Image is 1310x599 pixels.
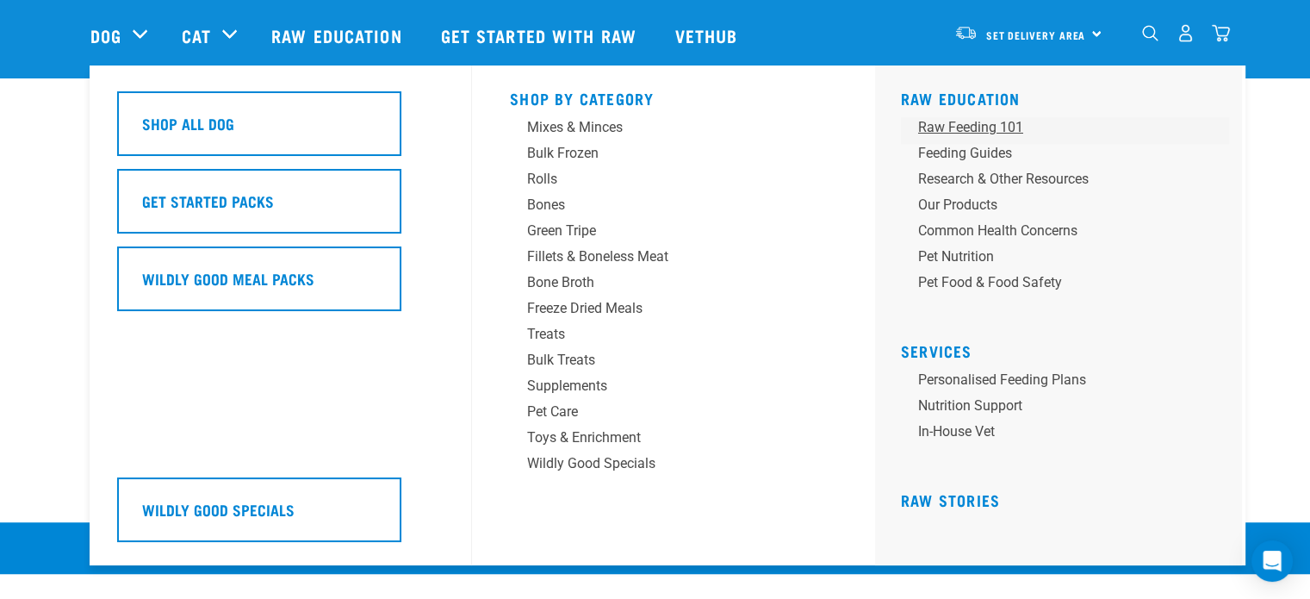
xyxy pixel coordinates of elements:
div: Pet Care [527,402,796,422]
a: Wildly Good Specials [510,453,837,479]
a: Wildly Good Specials [117,477,444,555]
div: Treats [527,324,796,345]
a: Bone Broth [510,272,837,298]
img: home-icon@2x.png [1212,24,1230,42]
a: Supplements [510,376,837,402]
h5: Get Started Packs [142,190,274,212]
a: Cat [182,22,211,48]
a: Raw Education [254,1,423,70]
a: Bulk Frozen [510,143,837,169]
h5: Services [901,342,1228,356]
a: Dog [90,22,121,48]
a: Fillets & Boneless Meat [510,246,837,272]
a: Raw Education [901,94,1021,103]
div: Bones [527,195,796,215]
div: Common Health Concerns [918,221,1187,241]
a: Our Products [901,195,1228,221]
a: Shop All Dog [117,91,444,169]
span: Set Delivery Area [986,32,1086,38]
div: Bulk Frozen [527,143,796,164]
img: van-moving.png [954,25,978,41]
div: Bulk Treats [527,350,796,371]
a: Raw Feeding 101 [901,117,1228,143]
h5: Wildly Good Meal Packs [142,267,314,290]
div: Bone Broth [527,272,796,293]
h5: Wildly Good Specials [142,498,295,521]
div: Wildly Good Specials [527,453,796,474]
a: Bulk Treats [510,350,837,376]
div: Toys & Enrichment [527,427,796,448]
div: Our Products [918,195,1187,215]
a: Pet Care [510,402,837,427]
a: Research & Other Resources [901,169,1228,195]
a: Vethub [658,1,760,70]
a: Green Tripe [510,221,837,246]
a: Freeze Dried Meals [510,298,837,324]
div: Fillets & Boneless Meat [527,246,796,267]
a: Common Health Concerns [901,221,1228,246]
div: Open Intercom Messenger [1251,540,1293,582]
a: Rolls [510,169,837,195]
img: user.png [1177,24,1195,42]
div: Green Tripe [527,221,796,241]
a: Toys & Enrichment [510,427,837,453]
a: Raw Stories [901,496,1000,504]
img: home-icon-1@2x.png [1142,25,1158,41]
div: Supplements [527,376,796,396]
a: Personalised Feeding Plans [901,370,1228,396]
div: Pet Food & Food Safety [918,272,1187,293]
h5: Shop By Category [510,90,837,103]
a: Get started with Raw [424,1,658,70]
a: Pet Food & Food Safety [901,272,1228,298]
a: Wildly Good Meal Packs [117,246,444,324]
a: Mixes & Minces [510,117,837,143]
div: Pet Nutrition [918,246,1187,267]
h5: Shop All Dog [142,112,234,134]
a: Bones [510,195,837,221]
div: Rolls [527,169,796,190]
a: Pet Nutrition [901,246,1228,272]
div: Mixes & Minces [527,117,796,138]
div: Research & Other Resources [918,169,1187,190]
a: Feeding Guides [901,143,1228,169]
div: Raw Feeding 101 [918,117,1187,138]
a: Get Started Packs [117,169,444,246]
a: In-house vet [901,421,1228,447]
div: Freeze Dried Meals [527,298,796,319]
div: Feeding Guides [918,143,1187,164]
a: Treats [510,324,837,350]
a: Nutrition Support [901,396,1228,421]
